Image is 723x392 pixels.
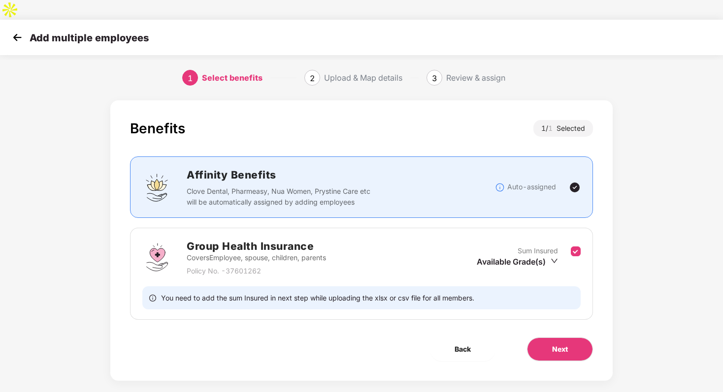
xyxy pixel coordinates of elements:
img: svg+xml;base64,PHN2ZyBpZD0iR3JvdXBfSGVhbHRoX0luc3VyYW5jZSIgZGF0YS1uYW1lPSJHcm91cCBIZWFsdGggSW5zdX... [142,242,172,272]
p: Clove Dental, Pharmeasy, Nua Women, Prystine Care etc will be automatically assigned by adding em... [187,186,371,208]
p: Add multiple employees [30,32,149,44]
div: Upload & Map details [324,70,402,86]
div: Review & assign [446,70,505,86]
img: svg+xml;base64,PHN2ZyB4bWxucz0iaHR0cDovL3d3dy53My5vcmcvMjAwMC9zdmciIHdpZHRoPSIzMCIgaGVpZ2h0PSIzMC... [10,30,25,45]
p: Sum Insured [518,245,558,256]
div: 1 / Selected [533,120,593,137]
button: Back [430,337,495,361]
span: Next [552,344,568,355]
button: Next [527,337,593,361]
span: info-circle [149,293,156,302]
img: svg+xml;base64,PHN2ZyBpZD0iVGljay0yNHgyNCIgeG1sbnM9Imh0dHA6Ly93d3cudzMub3JnLzIwMDAvc3ZnIiB3aWR0aD... [569,181,581,193]
span: 1 [548,124,557,132]
p: Covers Employee, spouse, children, parents [187,252,326,263]
span: You need to add the sum Insured in next step while uploading the xlsx or csv file for all members. [161,293,474,302]
span: 3 [432,73,437,83]
span: 1 [188,73,193,83]
img: svg+xml;base64,PHN2ZyBpZD0iQWZmaW5pdHlfQmVuZWZpdHMiIGRhdGEtbmFtZT0iQWZmaW5pdHkgQmVuZWZpdHMiIHhtbG... [142,173,172,202]
h2: Affinity Benefits [187,167,494,183]
span: Back [455,344,471,355]
p: Policy No. - 37601262 [187,266,326,276]
div: Available Grade(s) [477,256,558,267]
div: Benefits [130,120,185,137]
div: Select benefits [202,70,263,86]
h2: Group Health Insurance [187,238,326,254]
span: 2 [310,73,315,83]
span: down [551,257,558,265]
p: Auto-assigned [507,181,556,192]
img: svg+xml;base64,PHN2ZyBpZD0iSW5mb18tXzMyeDMyIiBkYXRhLW5hbWU9IkluZm8gLSAzMngzMiIgeG1sbnM9Imh0dHA6Ly... [495,182,505,192]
